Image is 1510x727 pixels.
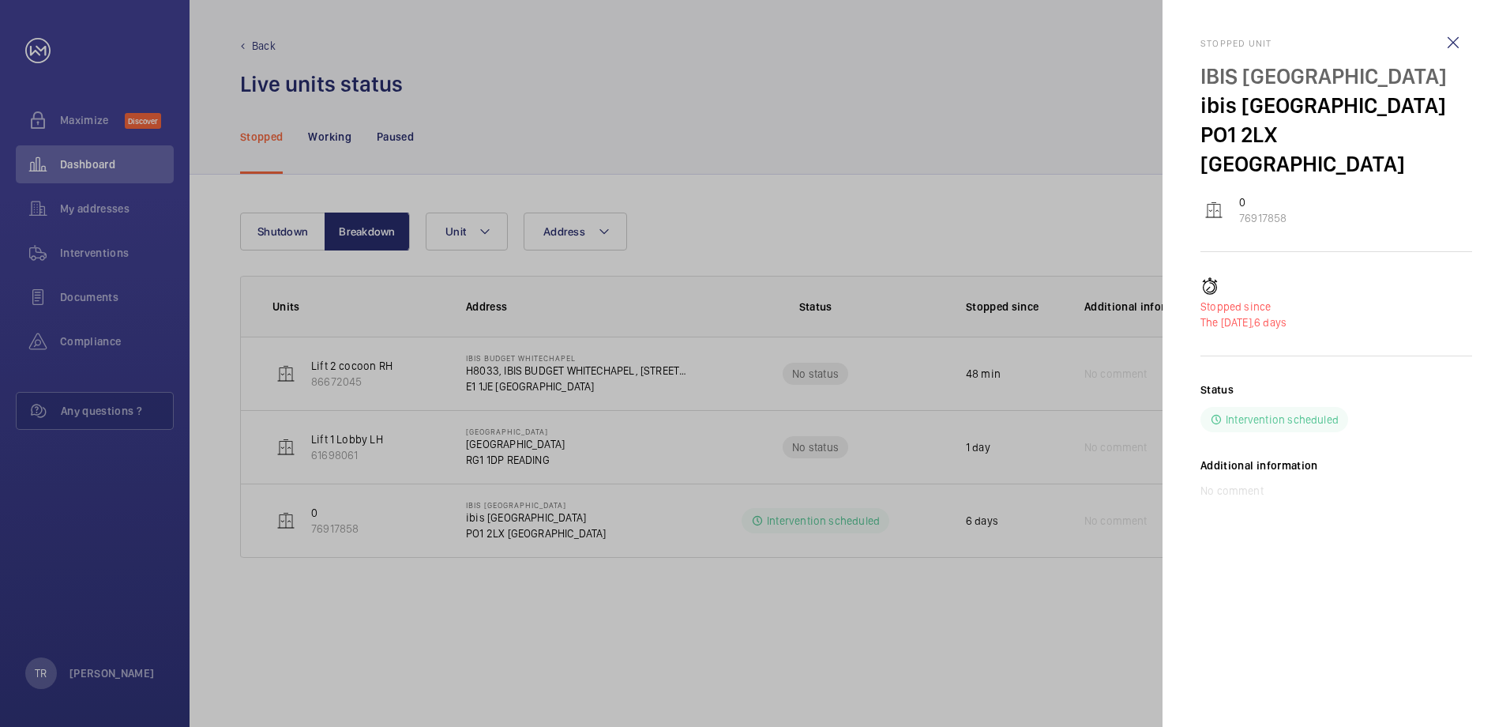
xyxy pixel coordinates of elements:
[1200,315,1472,330] p: 6 days
[1239,194,1287,210] p: 0
[1200,38,1472,49] h2: Stopped unit
[1226,412,1339,428] p: Intervention scheduled
[1200,484,1264,497] span: No comment
[1200,62,1472,91] p: IBIS [GEOGRAPHIC_DATA]
[1204,201,1223,220] img: elevator.svg
[1200,299,1472,315] p: Stopped since
[1200,458,1472,473] h2: Additional information
[1200,316,1254,329] span: The [DATE],
[1200,91,1472,120] p: ibis [GEOGRAPHIC_DATA]
[1200,382,1234,397] h2: Status
[1200,120,1472,179] p: PO1 2LX [GEOGRAPHIC_DATA]
[1239,210,1287,226] p: 76917858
